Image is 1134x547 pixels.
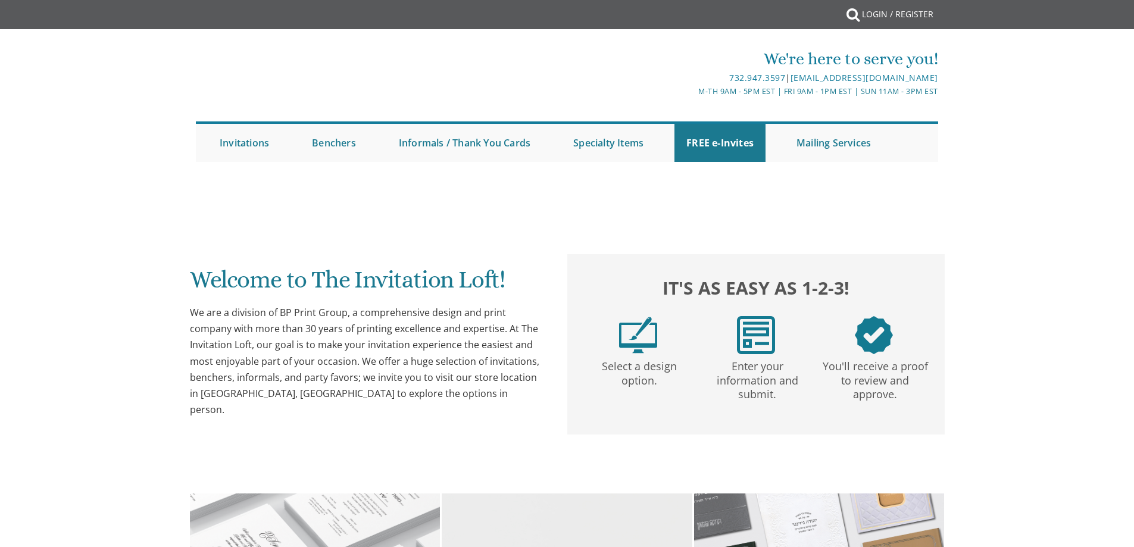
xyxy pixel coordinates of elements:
img: step1.png [619,316,657,354]
img: step2.png [737,316,775,354]
a: 732.947.3597 [729,72,785,83]
a: Specialty Items [561,124,655,162]
div: We are a division of BP Print Group, a comprehensive design and print company with more than 30 y... [190,305,543,418]
h2: It's as easy as 1-2-3! [579,274,933,301]
p: Enter your information and submit. [701,354,814,402]
p: Select a design option. [583,354,696,388]
div: M-Th 9am - 5pm EST | Fri 9am - 1pm EST | Sun 11am - 3pm EST [444,85,938,98]
a: Benchers [300,124,368,162]
a: Informals / Thank You Cards [387,124,542,162]
a: Invitations [208,124,281,162]
a: FREE e-Invites [674,124,766,162]
div: We're here to serve you! [444,47,938,71]
img: step3.png [855,316,893,354]
h1: Welcome to The Invitation Loft! [190,267,543,302]
a: Mailing Services [785,124,883,162]
p: You'll receive a proof to review and approve. [819,354,932,402]
a: [EMAIL_ADDRESS][DOMAIN_NAME] [791,72,938,83]
div: | [444,71,938,85]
